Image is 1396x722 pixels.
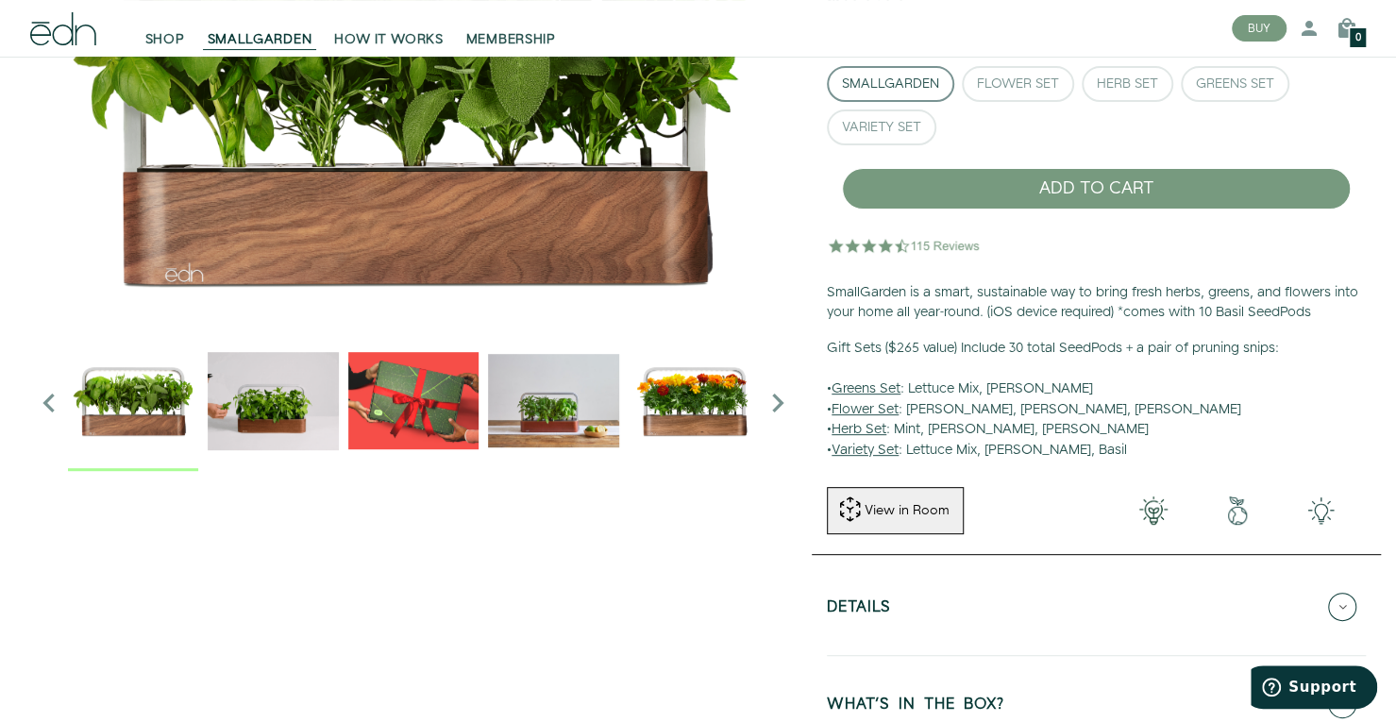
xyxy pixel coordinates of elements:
[1112,496,1196,525] img: 001-light-bulb.png
[827,599,891,621] h5: Details
[832,420,886,439] u: Herb Set
[348,335,479,470] div: 3 / 6
[842,77,939,91] div: SmallGarden
[827,487,964,534] button: View in Room
[488,335,618,465] img: edn-smallgarden-mixed-herbs-table-product-2000px_1024x.jpg
[977,77,1059,91] div: Flower Set
[466,30,556,49] span: MEMBERSHIP
[208,30,312,49] span: SMALLGARDEN
[827,339,1279,358] b: Gift Sets ($265 value) Include 30 total SeedPods + a pair of pruning snips:
[842,168,1351,210] button: ADD TO CART
[827,697,1004,718] h5: WHAT'S IN THE BOX?
[629,335,759,470] div: 5 / 6
[196,8,324,49] a: SMALLGARDEN
[208,335,338,465] img: edn-trim-basil.2021-09-07_14_55_24_1024x.gif
[1181,66,1289,102] button: Greens Set
[827,283,1366,324] p: SmallGarden is a smart, sustainable way to bring fresh herbs, greens, and flowers into your home ...
[1355,33,1361,43] span: 0
[962,66,1074,102] button: Flower Set
[30,384,68,422] i: Previous slide
[68,335,198,470] div: 1 / 6
[832,379,900,398] u: Greens Set
[208,335,338,470] div: 2 / 6
[488,335,618,470] div: 4 / 6
[827,574,1366,640] button: Details
[1082,66,1173,102] button: Herb Set
[832,441,899,460] u: Variety Set
[842,121,921,134] div: Variety Set
[863,501,951,520] div: View in Room
[1196,77,1274,91] div: Greens Set
[827,66,954,102] button: SmallGarden
[455,8,567,49] a: MEMBERSHIP
[348,335,479,465] img: EMAILS_-_Holiday_21_PT1_28_9986b34a-7908-4121-b1c1-9595d1e43abe_1024x.png
[334,30,443,49] span: HOW IT WORKS
[1232,15,1287,42] button: BUY
[323,8,454,49] a: HOW IT WORKS
[1097,77,1158,91] div: Herb Set
[827,339,1366,462] p: • : Lettuce Mix, [PERSON_NAME] • : [PERSON_NAME], [PERSON_NAME], [PERSON_NAME] • : Mint, [PERSON_...
[1195,496,1279,525] img: green-earth.png
[134,8,196,49] a: SHOP
[68,335,198,465] img: Official-EDN-SMALLGARDEN-HERB-HERO-SLV-2000px_1024x.png
[827,109,936,145] button: Variety Set
[145,30,185,49] span: SHOP
[827,227,983,264] img: 4.5 star rating
[629,335,759,465] img: edn-smallgarden-marigold-hero-SLV-2000px_1024x.png
[1279,496,1363,525] img: edn-smallgarden-tech.png
[832,400,899,419] u: Flower Set
[759,384,797,422] i: Next slide
[1251,665,1377,713] iframe: Opens a widget where you can find more information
